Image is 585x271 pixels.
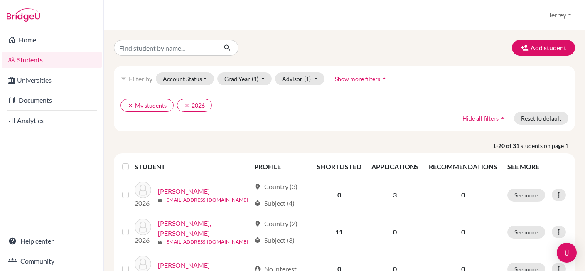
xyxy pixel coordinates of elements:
p: 2026 [135,198,151,208]
td: 3 [366,177,424,213]
i: arrow_drop_up [499,114,507,122]
a: [EMAIL_ADDRESS][DOMAIN_NAME] [165,238,248,246]
span: local_library [254,200,261,207]
button: See more [507,226,545,239]
th: SHORTLISTED [312,157,366,177]
a: Home [2,32,102,48]
td: 0 [312,177,366,213]
i: filter_list [120,75,127,82]
span: Filter by [129,75,152,83]
button: Advisor(1) [275,72,324,85]
button: clear2026 [177,99,212,112]
strong: 1-20 of 31 [493,141,521,150]
a: Community [2,253,102,269]
a: Documents [2,92,102,108]
td: 0 [366,213,424,251]
a: [PERSON_NAME], [PERSON_NAME] [158,218,251,238]
i: arrow_drop_up [380,74,388,83]
img: Budworth, Campbell Leigh [135,219,151,235]
button: Hide all filtersarrow_drop_up [455,112,514,125]
img: Bridge-U [7,8,40,22]
button: See more [507,189,545,202]
span: (1) [304,75,311,82]
th: APPLICATIONS [366,157,424,177]
button: Account Status [156,72,214,85]
span: students on page 1 [521,141,575,150]
span: Hide all filters [462,115,499,122]
div: Subject (3) [254,235,295,245]
span: mail [158,240,163,245]
div: Country (2) [254,219,297,229]
span: location_on [254,183,261,190]
i: clear [128,103,133,108]
a: Students [2,52,102,68]
th: RECOMMENDATIONS [424,157,502,177]
button: Add student [512,40,575,56]
span: Show more filters [335,75,380,82]
th: SEE MORE [502,157,572,177]
img: Baird, Fiona [135,182,151,198]
span: local_library [254,237,261,244]
th: STUDENT [135,157,249,177]
a: Universities [2,72,102,89]
a: [PERSON_NAME] [158,186,210,196]
button: Show more filtersarrow_drop_up [328,72,396,85]
span: (1) [252,75,258,82]
a: Analytics [2,112,102,129]
input: Find student by name... [114,40,217,56]
button: Reset to default [514,112,568,125]
a: [PERSON_NAME] [158,260,210,270]
th: PROFILE [249,157,312,177]
a: [EMAIL_ADDRESS][DOMAIN_NAME] [165,196,248,204]
p: 2026 [135,235,151,245]
td: 11 [312,213,366,251]
button: clearMy students [120,99,174,112]
div: Country (3) [254,182,297,192]
span: mail [158,198,163,203]
button: Terrey [545,7,575,23]
p: 0 [429,227,497,237]
div: Subject (4) [254,198,295,208]
button: Grad Year(1) [217,72,272,85]
a: Help center [2,233,102,249]
p: 0 [429,190,497,200]
i: clear [184,103,190,108]
span: location_on [254,220,261,227]
div: Open Intercom Messenger [557,243,577,263]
